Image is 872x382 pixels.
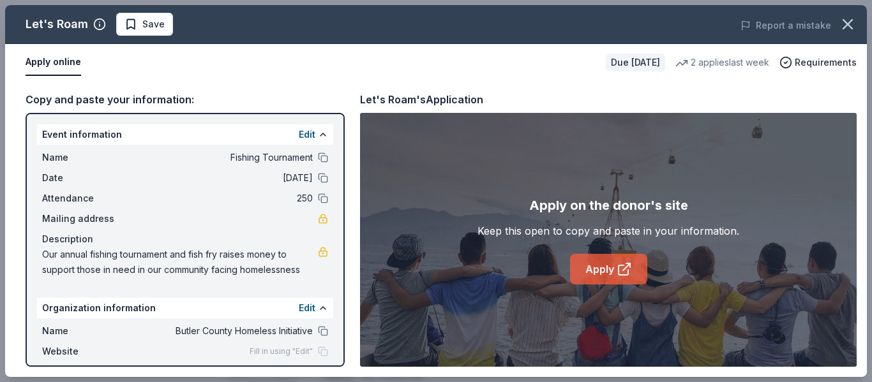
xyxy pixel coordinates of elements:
[529,195,688,216] div: Apply on the donor's site
[606,54,665,71] div: Due [DATE]
[299,300,315,316] button: Edit
[128,150,313,165] span: Fishing Tournament
[42,323,128,339] span: Name
[42,344,128,359] span: Website
[116,13,173,36] button: Save
[42,211,128,226] span: Mailing address
[26,49,81,76] button: Apply online
[740,18,831,33] button: Report a mistake
[795,55,857,70] span: Requirements
[128,191,313,206] span: 250
[142,17,165,32] span: Save
[26,14,88,34] div: Let's Roam
[37,124,333,145] div: Event information
[37,298,333,318] div: Organization information
[128,170,313,186] span: [DATE]
[675,55,769,70] div: 2 applies last week
[299,127,315,142] button: Edit
[779,55,857,70] button: Requirements
[360,91,483,108] div: Let's Roam's Application
[42,191,128,206] span: Attendance
[42,364,128,379] span: EIN
[128,364,313,379] span: [US_EMPLOYER_IDENTIFICATION_NUMBER]
[26,91,345,108] div: Copy and paste your information:
[477,223,739,239] div: Keep this open to copy and paste in your information.
[42,150,128,165] span: Name
[42,170,128,186] span: Date
[250,346,313,356] span: Fill in using "Edit"
[570,254,647,284] a: Apply
[42,231,328,247] div: Description
[128,323,313,339] span: Butler County Homeless Initiative
[42,247,318,277] span: Our annual fishing tournament and fish fry raises money to support those in need in our community...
